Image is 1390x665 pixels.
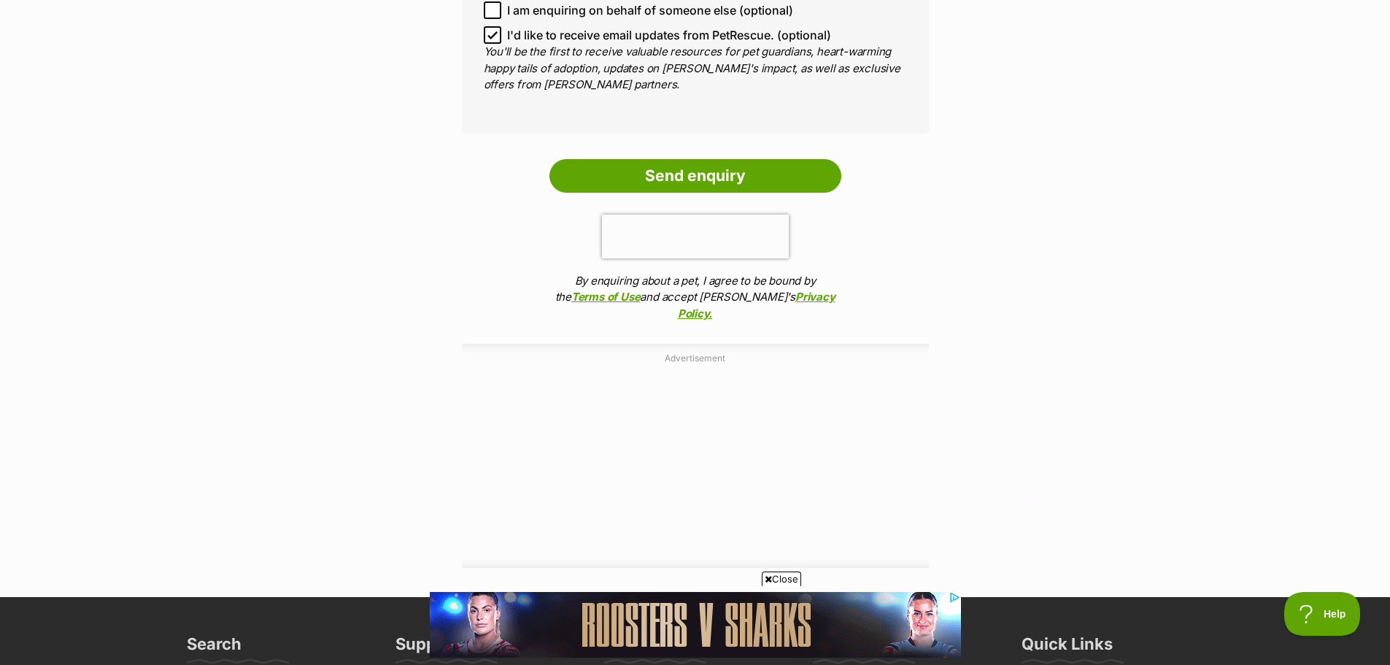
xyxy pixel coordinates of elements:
[549,273,841,323] p: By enquiring about a pet, I agree to be bound by the and accept [PERSON_NAME]'s
[430,592,961,658] iframe: Advertisement
[341,371,1049,553] iframe: Advertisement
[678,290,835,320] a: Privacy Policy.
[1284,592,1361,636] iframe: Help Scout Beacon - Open
[507,26,831,44] span: I'd like to receive email updates from PetRescue. (optional)
[571,290,640,304] a: Terms of Use
[484,44,907,93] p: You'll be the first to receive valuable resources for pet guardians, heart-warming happy tails of...
[762,572,801,586] span: Close
[1022,634,1113,663] h3: Quick Links
[395,634,459,663] h3: Support
[549,159,841,193] input: Send enquiry
[507,1,793,19] span: I am enquiring on behalf of someone else (optional)
[187,634,242,663] h3: Search
[602,215,789,258] iframe: reCAPTCHA
[462,344,929,568] div: Advertisement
